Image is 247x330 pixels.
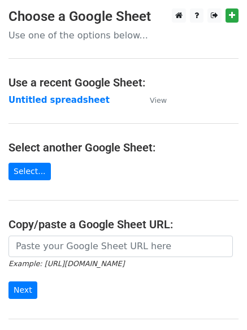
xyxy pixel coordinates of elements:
[8,236,233,257] input: Paste your Google Sheet URL here
[150,96,167,105] small: View
[8,95,110,105] a: Untitled spreadsheet
[8,76,239,89] h4: Use a recent Google Sheet:
[138,95,167,105] a: View
[8,29,239,41] p: Use one of the options below...
[8,218,239,231] h4: Copy/paste a Google Sheet URL:
[8,141,239,154] h4: Select another Google Sheet:
[8,8,239,25] h3: Choose a Google Sheet
[8,281,37,299] input: Next
[8,259,124,268] small: Example: [URL][DOMAIN_NAME]
[8,163,51,180] a: Select...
